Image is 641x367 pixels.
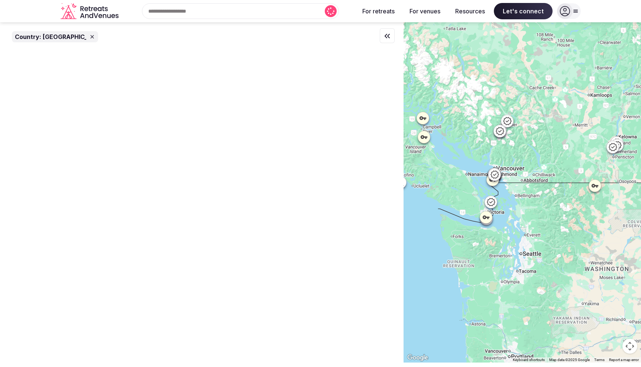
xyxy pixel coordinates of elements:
span: Map data ©2025 Google [549,358,590,362]
button: Resources [449,3,491,19]
button: For venues [404,3,446,19]
button: Keyboard shortcuts [513,357,545,363]
button: For retreats [356,3,401,19]
span: [GEOGRAPHIC_DATA] [43,33,107,41]
svg: Retreats and Venues company logo [61,3,120,20]
button: Map camera controls [622,339,637,354]
a: Open this area in Google Maps (opens a new window) [405,353,430,363]
span: Country: [15,33,41,41]
img: Google [405,353,430,363]
a: Report a map error [609,358,639,362]
span: Let's connect [494,3,553,19]
a: Terms [594,358,605,362]
a: Visit the homepage [61,3,120,20]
